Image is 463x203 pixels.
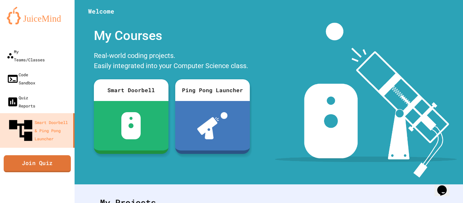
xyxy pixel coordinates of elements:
div: Code Sandbox [7,70,35,87]
img: banner-image-my-projects.png [275,23,457,178]
div: Smart Doorbell [94,79,168,101]
img: ppl-with-ball.png [197,112,227,139]
div: Ping Pong Launcher [175,79,250,101]
img: logo-orange.svg [7,7,68,24]
div: Smart Doorbell & Ping Pong Launcher [7,117,71,144]
div: My Teams/Classes [7,47,45,64]
iframe: chat widget [435,176,456,196]
a: Join Quiz [4,155,71,172]
div: My Courses [90,23,253,49]
div: Real-world coding projects. Easily integrated into your Computer Science class. [90,49,253,74]
div: Quiz Reports [7,94,35,110]
img: sdb-white.svg [121,112,141,139]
